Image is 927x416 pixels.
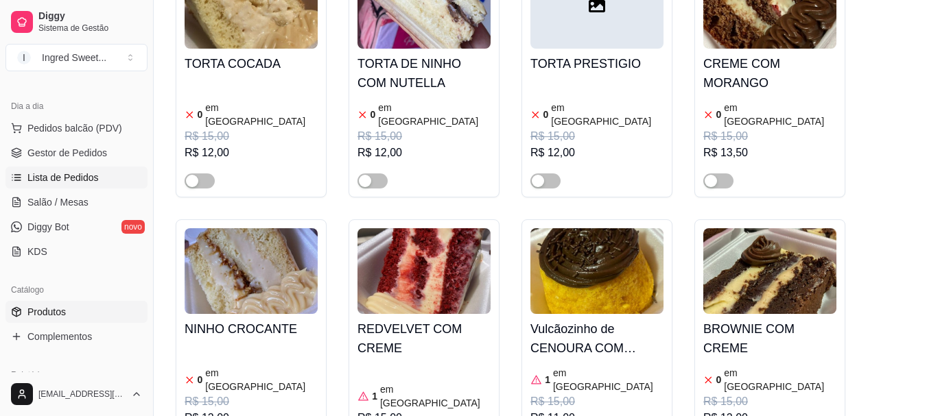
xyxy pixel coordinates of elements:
[724,101,836,128] article: em [GEOGRAPHIC_DATA]
[27,171,99,184] span: Lista de Pedidos
[185,393,318,410] div: R$ 15,00
[530,145,664,161] div: R$ 12,00
[5,191,148,213] a: Salão / Mesas
[5,216,148,238] a: Diggy Botnovo
[551,101,664,128] article: em [GEOGRAPHIC_DATA]
[205,101,318,128] article: em [GEOGRAPHIC_DATA]
[5,117,148,139] button: Pedidos balcão (PDV)
[205,366,318,393] article: em [GEOGRAPHIC_DATA]
[703,128,836,145] div: R$ 15,00
[185,128,318,145] div: R$ 15,00
[198,108,203,121] article: 0
[703,145,836,161] div: R$ 13,50
[371,108,376,121] article: 0
[545,373,550,387] article: 1
[11,369,48,380] span: Relatórios
[5,44,148,71] button: Select a team
[357,54,491,93] h4: TORTA DE NINHO COM NUTELLA
[530,128,664,145] div: R$ 15,00
[703,319,836,358] h4: BROWNIE COM CREME
[38,23,142,34] span: Sistema de Gestão
[27,146,107,160] span: Gestor de Pedidos
[27,121,122,135] span: Pedidos balcão (PDV)
[185,319,318,339] h4: NINHO CROCANTE
[5,142,148,164] a: Gestor de Pedidos
[38,10,142,23] span: Diggy
[543,108,549,121] article: 0
[378,101,491,128] article: em [GEOGRAPHIC_DATA]
[357,128,491,145] div: R$ 15,00
[5,241,148,262] a: KDS
[357,228,491,314] img: product-image
[703,54,836,93] h4: CREME COM MORANGO
[5,95,148,117] div: Dia a dia
[703,393,836,410] div: R$ 15,00
[5,301,148,323] a: Produtos
[357,145,491,161] div: R$ 12,00
[27,220,69,234] span: Diggy Bot
[27,305,66,319] span: Produtos
[530,228,664,314] img: product-image
[198,373,203,387] article: 0
[5,5,148,38] a: DiggySistema de Gestão
[27,195,89,209] span: Salão / Mesas
[5,378,148,411] button: [EMAIL_ADDRESS][DOMAIN_NAME]
[27,330,92,343] span: Complementos
[530,393,664,410] div: R$ 15,00
[27,245,47,258] span: KDS
[17,51,31,64] span: I
[380,382,491,410] article: em [GEOGRAPHIC_DATA]
[38,389,126,400] span: [EMAIL_ADDRESS][DOMAIN_NAME]
[530,54,664,73] h4: TORTA PRESTIGIO
[372,389,377,403] article: 1
[724,366,836,393] article: em [GEOGRAPHIC_DATA]
[553,366,664,393] article: em [GEOGRAPHIC_DATA]
[357,319,491,358] h4: REDVELVET COM CREME
[185,228,318,314] img: product-image
[185,145,318,161] div: R$ 12,00
[530,319,664,358] h4: Vulcãozinho de CENOURA COM BRIGADEIRO
[185,54,318,73] h4: TORTA COCADA
[5,279,148,301] div: Catálogo
[5,167,148,188] a: Lista de Pedidos
[42,51,106,64] div: Ingred Sweet ...
[716,373,722,387] article: 0
[703,228,836,314] img: product-image
[5,326,148,347] a: Complementos
[716,108,722,121] article: 0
